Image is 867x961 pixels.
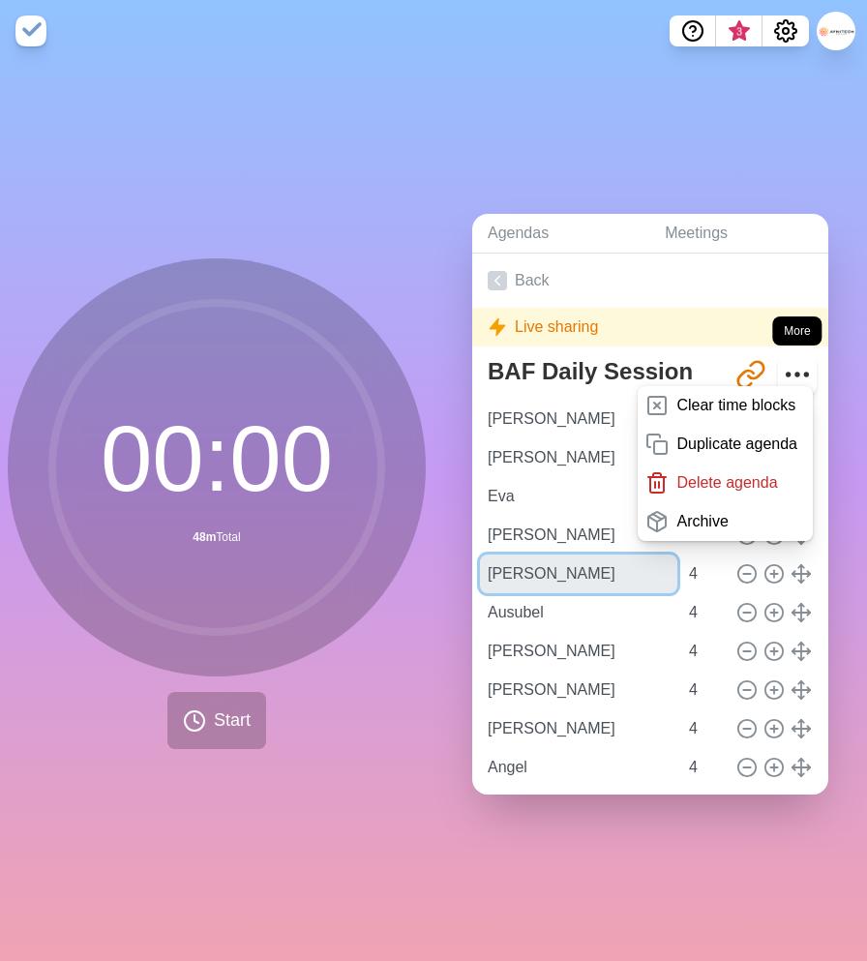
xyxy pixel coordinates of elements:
input: Mins [681,787,728,826]
input: Name [480,748,677,787]
button: Start [167,692,266,749]
input: Name [480,593,677,632]
div: Live sharing [472,308,828,346]
input: Mins [681,709,728,748]
a: Back [472,254,828,308]
p: Delete agenda [676,471,777,495]
p: Clear time blocks [676,394,795,417]
input: Mins [681,671,728,709]
img: timeblocks logo [15,15,46,46]
input: Mins [681,632,728,671]
input: Name [480,438,677,477]
a: Meetings [649,214,828,254]
input: Name [480,516,677,555]
input: Mins [681,593,728,632]
span: 3 [732,24,747,40]
p: Archive [676,510,728,533]
input: Mins [681,555,728,593]
button: What’s new [716,15,762,46]
input: Name [480,671,677,709]
p: Duplicate agenda [676,433,797,456]
button: Settings [762,15,809,46]
button: Help [670,15,716,46]
input: Name [480,632,677,671]
a: Agendas [472,214,649,254]
input: Name [480,477,677,516]
input: Name [480,400,677,438]
span: Start [214,707,251,734]
input: Mins [681,748,728,787]
input: Name [480,709,677,748]
input: Name [480,555,677,593]
button: More [778,355,817,394]
input: Name [480,787,677,826]
button: Share link [732,355,770,394]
